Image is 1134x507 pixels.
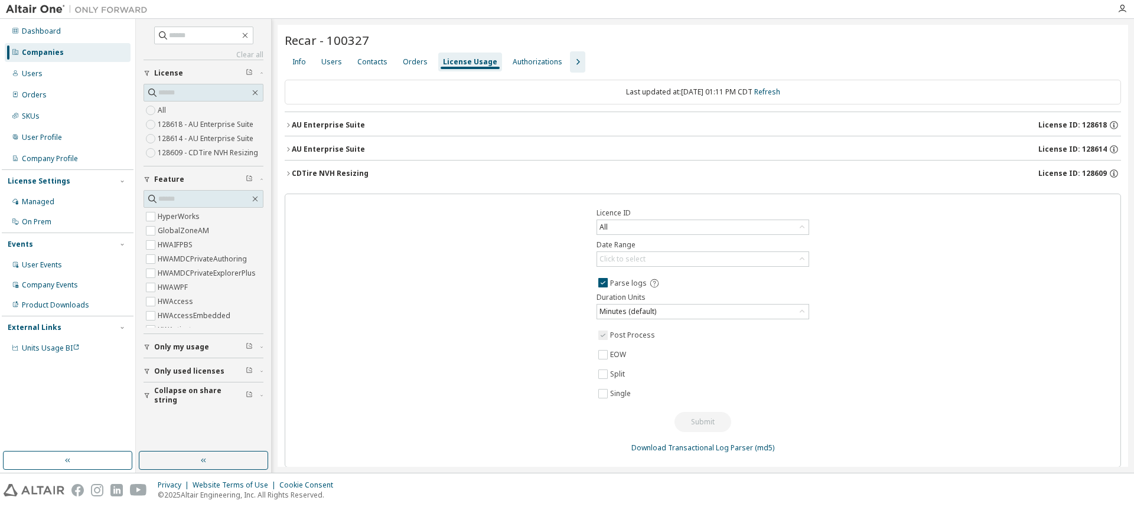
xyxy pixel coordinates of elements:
[158,490,340,500] p: © 2025 Altair Engineering, Inc. All Rights Reserved.
[598,221,610,234] div: All
[22,217,51,227] div: On Prem
[357,57,387,67] div: Contacts
[598,305,658,318] div: Minutes (default)
[22,112,40,121] div: SKUs
[22,154,78,163] div: Company Profile
[158,295,195,309] label: HWAccess
[158,238,195,252] label: HWAIFPBS
[597,240,809,250] label: Date Range
[8,240,33,249] div: Events
[599,254,646,264] div: Click to select
[22,343,80,353] span: Units Usage BI
[610,367,627,381] label: Split
[158,210,202,224] label: HyperWorks
[144,382,263,408] button: Collapse on share string
[22,300,89,310] div: Product Downloads
[22,48,64,57] div: Companies
[144,358,263,384] button: Only used licenses
[144,50,263,60] a: Clear all
[279,480,340,490] div: Cookie Consent
[285,161,1121,187] button: CDTire NVH ResizingLicense ID: 128609
[154,367,224,376] span: Only used licenses
[158,480,193,490] div: Privacy
[292,145,365,154] div: AU Enterprise Suite
[285,80,1121,104] div: Last updated at: [DATE] 01:11 PM CDT
[246,367,253,376] span: Clear filter
[193,480,279,490] div: Website Terms of Use
[22,133,62,142] div: User Profile
[1038,120,1107,130] span: License ID: 128618
[754,87,780,97] a: Refresh
[130,484,147,496] img: youtube.svg
[6,4,154,15] img: Altair One
[154,386,246,405] span: Collapse on share string
[91,484,103,496] img: instagram.svg
[631,443,753,453] a: Download Transactional Log Parser
[158,103,168,117] label: All
[443,57,497,67] div: License Usage
[610,328,657,342] label: Post Process
[154,68,183,78] span: License
[1038,145,1107,154] span: License ID: 128614
[110,484,123,496] img: linkedin.svg
[610,348,628,362] label: EOW
[158,117,256,132] label: 128618 - AU Enterprise Suite
[22,260,62,270] div: User Events
[71,484,84,496] img: facebook.svg
[285,32,369,48] span: Recar - 100327
[285,112,1121,138] button: AU Enterprise SuiteLicense ID: 128618
[154,342,209,352] span: Only my usage
[246,175,253,184] span: Clear filter
[1038,169,1107,178] span: License ID: 128609
[144,166,263,192] button: Feature
[158,132,256,146] label: 128614 - AU Enterprise Suite
[292,120,365,130] div: AU Enterprise Suite
[246,342,253,352] span: Clear filter
[158,146,260,160] label: 128609 - CDTire NVH Resizing
[22,27,61,36] div: Dashboard
[158,252,249,266] label: HWAMDCPrivateAuthoring
[597,220,809,234] div: All
[158,266,258,280] label: HWAMDCPrivateExplorerPlus
[158,323,198,337] label: HWActivate
[755,443,774,453] a: (md5)
[285,136,1121,162] button: AU Enterprise SuiteLicense ID: 128614
[158,224,211,238] label: GlobalZoneAM
[292,57,306,67] div: Info
[246,391,253,400] span: Clear filter
[22,90,47,100] div: Orders
[513,57,562,67] div: Authorizations
[144,334,263,360] button: Only my usage
[674,412,731,432] button: Submit
[158,309,233,323] label: HWAccessEmbedded
[4,484,64,496] img: altair_logo.svg
[610,279,647,288] span: Parse logs
[597,252,809,266] div: Click to select
[610,387,633,401] label: Single
[158,280,190,295] label: HWAWPF
[292,169,369,178] div: CDTire NVH Resizing
[22,69,43,78] div: Users
[154,175,184,184] span: Feature
[246,68,253,78] span: Clear filter
[597,208,809,218] label: Licence ID
[22,197,54,207] div: Managed
[597,293,809,302] label: Duration Units
[8,323,61,332] div: External Links
[22,280,78,290] div: Company Events
[403,57,428,67] div: Orders
[597,305,809,319] div: Minutes (default)
[8,176,70,186] div: License Settings
[144,60,263,86] button: License
[321,57,342,67] div: Users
